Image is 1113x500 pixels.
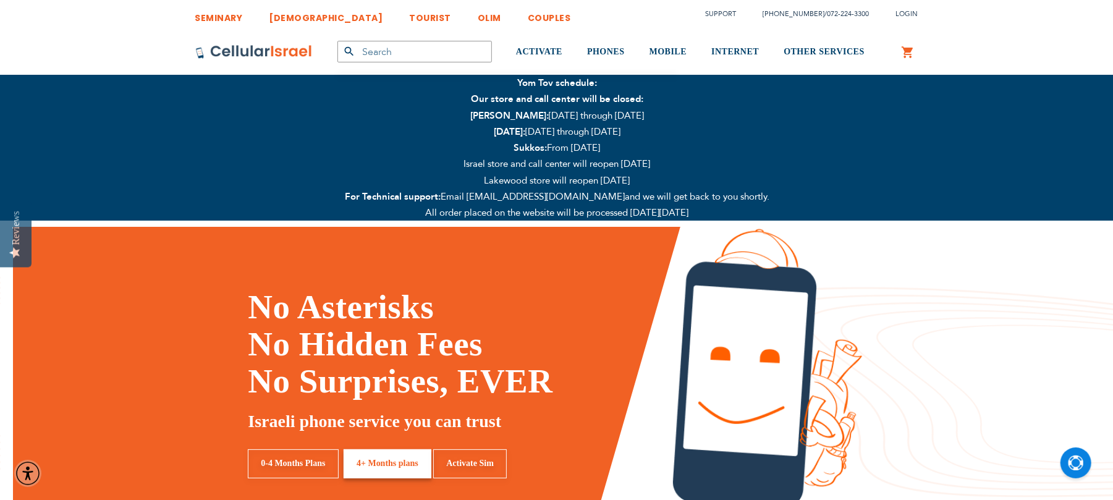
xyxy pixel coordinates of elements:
[784,29,865,75] a: OTHER SERVICES
[464,190,625,203] a: [EMAIL_ADDRESS][DOMAIN_NAME]
[706,9,737,19] a: Support
[14,460,41,487] div: Accessibility Menu
[195,3,243,26] a: SEMINARY
[528,3,571,26] a: COUPLES
[345,190,441,203] strong: For Technical support:
[896,9,918,19] span: Login
[517,77,597,89] strong: Yom Tov schedule:
[344,449,431,478] a: 4+ Months plans
[269,3,383,26] a: [DEMOGRAPHIC_DATA]
[763,9,825,19] a: [PHONE_NUMBER]
[587,47,625,56] span: PHONES
[337,41,492,62] input: Search
[478,3,501,26] a: OLIM
[516,29,562,75] a: ACTIVATE
[514,142,547,154] strong: Sukkos:
[711,29,759,75] a: INTERNET
[195,44,313,59] img: Cellular Israel Logo
[248,289,654,400] h1: No Asterisks No Hidden Fees No Surprises, EVER
[248,409,654,434] h5: Israeli phone service you can trust
[587,29,625,75] a: PHONES
[650,29,687,75] a: MOBILE
[516,47,562,56] span: ACTIVATE
[248,449,338,478] a: 0-4 Months Plans
[711,47,759,56] span: INTERNET
[410,3,452,26] a: TOURIST
[11,211,22,245] div: Reviews
[470,109,549,122] strong: [PERSON_NAME]:
[751,5,870,23] li: /
[471,93,643,105] strong: Our store and call center will be closed:
[784,47,865,56] span: OTHER SERVICES
[650,47,687,56] span: MOBILE
[433,449,507,478] a: Activate Sim
[494,125,525,138] strong: [DATE]:
[827,9,870,19] a: 072-224-3300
